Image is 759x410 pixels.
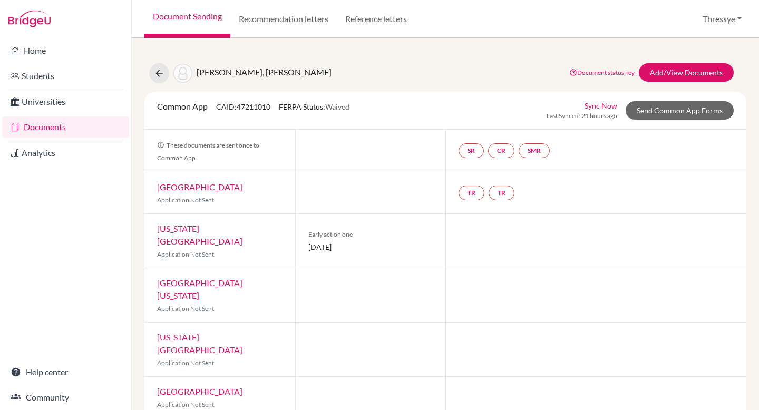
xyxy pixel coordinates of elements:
span: These documents are sent once to Common App [157,141,259,162]
span: Application Not Sent [157,196,214,204]
a: TR [489,186,514,200]
span: FERPA Status: [279,102,349,111]
a: Documents [2,116,129,138]
span: [PERSON_NAME], [PERSON_NAME] [197,67,332,77]
a: Document status key [569,69,635,76]
a: Analytics [2,142,129,163]
a: Community [2,387,129,408]
a: TR [459,186,484,200]
a: Universities [2,91,129,112]
span: Application Not Sent [157,401,214,408]
span: [DATE] [308,241,433,252]
a: [US_STATE][GEOGRAPHIC_DATA] [157,223,242,246]
a: [GEOGRAPHIC_DATA] [157,182,242,192]
a: Sync Now [585,100,617,111]
span: Application Not Sent [157,250,214,258]
a: [GEOGRAPHIC_DATA][US_STATE] [157,278,242,300]
span: CAID: 47211010 [216,102,270,111]
button: Thressye [698,9,746,29]
img: Bridge-U [8,11,51,27]
span: Common App [157,101,208,111]
a: [GEOGRAPHIC_DATA] [157,386,242,396]
span: Early action one [308,230,433,239]
a: Help center [2,362,129,383]
a: Send Common App Forms [626,101,734,120]
a: SMR [519,143,550,158]
a: Students [2,65,129,86]
span: Application Not Sent [157,305,214,313]
span: Application Not Sent [157,359,214,367]
a: SR [459,143,484,158]
span: Waived [325,102,349,111]
a: CR [488,143,514,158]
a: Add/View Documents [639,63,734,82]
span: Last Synced: 21 hours ago [547,111,617,121]
a: Home [2,40,129,61]
a: [US_STATE][GEOGRAPHIC_DATA] [157,332,242,355]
